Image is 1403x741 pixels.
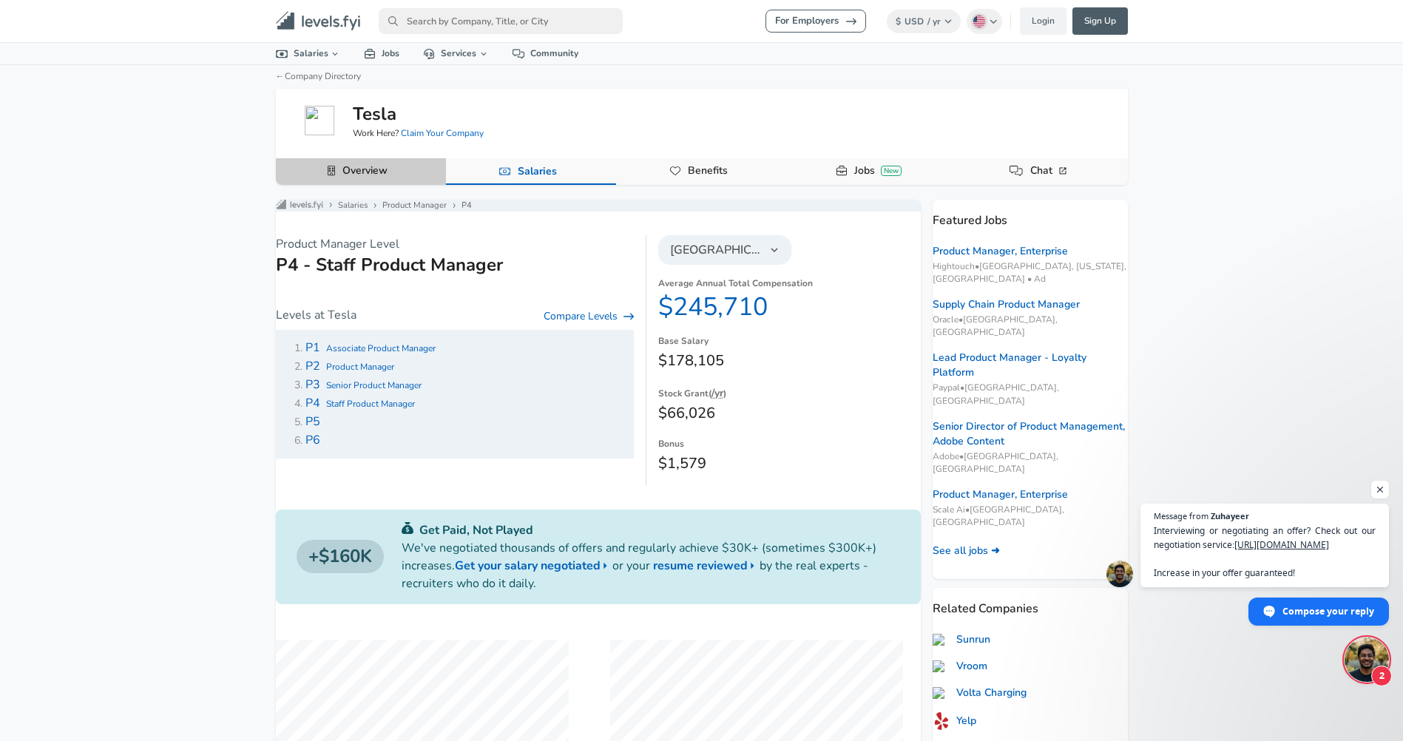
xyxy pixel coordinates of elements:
a: Salaries [512,159,563,184]
a: Overview [337,158,393,183]
span: Hightouch • [GEOGRAPHIC_DATA], [US_STATE], [GEOGRAPHIC_DATA] • Ad [933,260,1128,285]
a: See all jobs ➜ [933,544,1000,558]
a: Yelp [933,712,976,730]
p: Featured Jobs [933,200,1128,229]
h1: P4 - Staff Product Manager [276,253,635,277]
span: Staff Product Manager [326,398,415,410]
span: / yr [927,16,941,27]
a: Community [501,43,590,64]
a: Salaries [264,43,353,64]
span: P6 [305,432,320,448]
a: Sunrun [933,632,990,647]
input: Search by Company, Title, or City [379,8,623,34]
span: P4 [305,395,320,411]
dt: Stock Grant ( ) [658,385,920,402]
span: Message from [1154,512,1208,520]
img: tesla.com [305,106,334,135]
span: [GEOGRAPHIC_DATA] [670,241,762,259]
a: Jobs [352,43,411,64]
a: Claim Your Company [401,127,484,139]
a: Senior Director of Product Management, Adobe Content [933,419,1128,449]
img: voltacharging.com [933,687,950,699]
a: P6 [305,433,326,447]
nav: primary [258,6,1146,36]
span: USD [905,16,924,27]
img: English (US) [973,16,985,27]
p: Levels at Tesla [276,306,356,324]
span: Compose your reply [1282,598,1374,624]
a: Vroom [933,659,987,674]
dt: Average Annual Total Compensation [658,277,920,291]
span: Adobe • [GEOGRAPHIC_DATA], [GEOGRAPHIC_DATA] [933,450,1128,476]
a: Salaries [338,200,368,212]
button: $USD/ yr [887,10,961,33]
span: Product Manager [326,361,394,373]
span: Oracle • [GEOGRAPHIC_DATA], [GEOGRAPHIC_DATA] [933,314,1128,339]
p: Related Companies [933,588,1128,617]
span: 2 [1371,666,1392,686]
span: Work Here? [353,127,484,140]
a: Product Manager, Enterprise [933,487,1068,502]
div: Company Data Navigation [276,158,1128,185]
span: Senior Product Manager [326,379,422,391]
a: P4Staff Product Manager [305,396,415,410]
a: For Employers [765,10,866,33]
span: Zuhayeer [1211,512,1249,520]
img: sunrun.com [933,634,950,646]
span: $ [896,16,901,27]
span: Interviewing or negotiating an offer? Check out our negotiation service: Increase in your offer g... [1154,524,1376,580]
a: ←Company Directory [276,70,361,82]
span: P1 [305,339,320,356]
dd: $178,105 [658,349,920,373]
dd: $1,579 [658,452,920,476]
img: wf0m2xz.png [933,712,950,730]
a: Get your salary negotiated [455,557,612,575]
a: Volta Charging [933,686,1027,700]
div: New [881,166,902,176]
span: P5 [305,413,320,430]
p: Get Paid, Not Played [402,521,900,539]
a: P1Associate Product Manager [305,341,436,355]
a: Compare Levels [544,309,634,324]
a: Lead Product Manager - Loyalty Platform [933,351,1128,380]
dt: Bonus [658,437,920,452]
button: English (US) [967,9,1002,34]
a: Sign Up [1072,7,1128,35]
p: We've negotiated thousands of offers and regularly achieve $30K+ (sometimes $300K+) increases. or... [402,539,900,592]
img: svg+xml;base64,PHN2ZyB4bWxucz0iaHR0cDovL3d3dy53My5vcmcvMjAwMC9zdmciIGZpbGw9IiMwYzU0NjAiIHZpZXdCb3... [402,522,413,534]
button: [GEOGRAPHIC_DATA] [658,235,791,265]
a: P5 [305,415,326,429]
a: Product Manager, Enterprise [933,244,1068,259]
a: Chat [1024,158,1075,183]
button: /yr [711,385,723,402]
dd: $66,026 [658,402,920,425]
span: P2 [305,358,320,374]
dd: $245,710 [658,291,920,322]
a: P2Product Manager [305,359,394,373]
a: Login [1020,7,1066,35]
span: Scale Ai • [GEOGRAPHIC_DATA], [GEOGRAPHIC_DATA] [933,504,1128,529]
a: $160K [297,540,384,574]
a: JobsNew [848,158,907,183]
h5: Tesla [353,101,396,126]
img: vroom.com [933,660,950,672]
a: Supply Chain Product Manager [933,297,1080,312]
a: P4 [462,200,472,212]
div: Open chat [1345,637,1389,682]
p: Product Manager Level [276,235,635,253]
span: P3 [305,376,320,393]
a: Product Manager [382,200,447,212]
a: resume reviewed [653,557,760,575]
a: Services [411,43,501,64]
a: Benefits [682,158,734,183]
span: Associate Product Manager [326,342,436,354]
dt: Base Salary [658,334,920,349]
span: Paypal • [GEOGRAPHIC_DATA], [GEOGRAPHIC_DATA] [933,382,1128,407]
a: P3Senior Product Manager [305,378,422,392]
